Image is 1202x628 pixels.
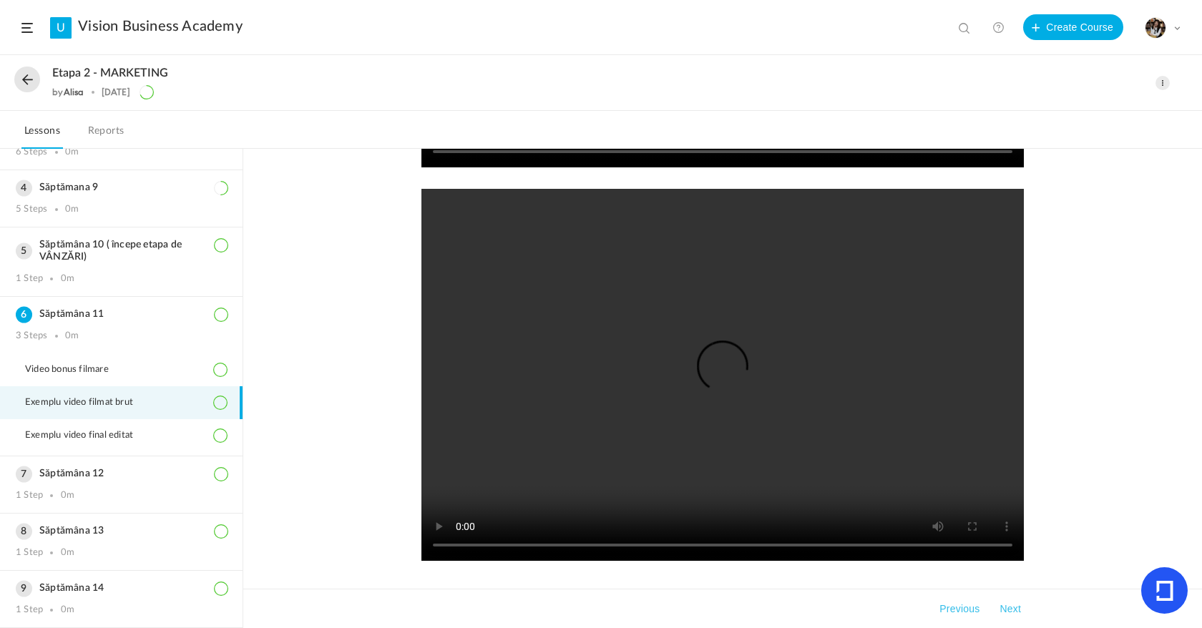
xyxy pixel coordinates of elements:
[21,122,63,149] a: Lessons
[64,87,84,97] a: Alisa
[16,547,43,559] div: 1 Step
[50,17,72,39] a: U
[25,430,151,441] span: Exemplu video final editat
[16,182,227,194] h3: Săptămana 9
[1023,14,1123,40] button: Create Course
[16,308,227,320] h3: Săptămâna 11
[61,547,74,559] div: 0m
[25,364,127,376] span: Video bonus filmare
[61,604,74,616] div: 0m
[16,468,227,480] h3: Săptămâna 12
[65,330,79,342] div: 0m
[85,122,127,149] a: Reports
[16,204,47,215] div: 5 Steps
[16,604,43,616] div: 1 Step
[61,273,74,285] div: 0m
[937,600,982,617] button: Previous
[65,204,79,215] div: 0m
[16,273,43,285] div: 1 Step
[16,525,227,537] h3: Săptămâna 13
[52,67,168,80] span: Etapa 2 - MARKETING
[16,582,227,594] h3: Săptămâna 14
[1145,18,1166,38] img: tempimagehs7pti.png
[16,147,47,158] div: 6 Steps
[997,600,1024,617] button: Next
[78,18,243,35] a: Vision Business Academy
[25,397,151,408] span: Exemplu video filmat brut
[65,147,79,158] div: 0m
[16,239,227,263] h3: Săptămâna 10 ( începe etapa de VÂNZĂRI)
[16,330,47,342] div: 3 Steps
[16,490,43,501] div: 1 Step
[61,490,74,501] div: 0m
[52,87,84,97] div: by
[102,87,130,97] div: [DATE]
